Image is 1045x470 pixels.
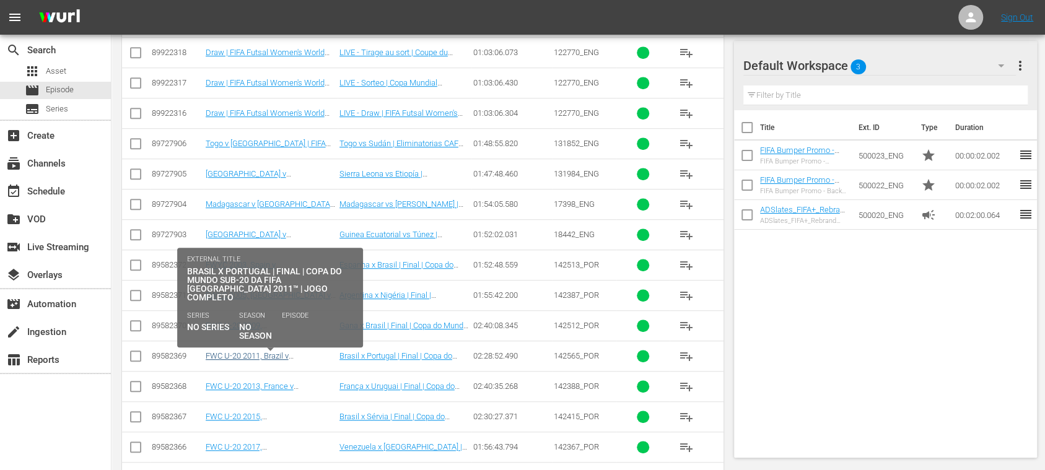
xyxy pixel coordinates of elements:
[206,260,323,288] a: FWYC 2003, Spain v [GEOGRAPHIC_DATA], Final - FMR (PT)
[760,217,849,225] div: ADSlates_FIFA+_Rebrand (EN)
[46,103,68,115] span: Series
[6,268,21,282] span: Overlays
[1018,147,1033,162] span: reorder
[679,318,694,333] span: playlist_add
[206,48,330,76] a: Draw | FIFA Futsal Women's World Cup [GEOGRAPHIC_DATA] 2025™ (FR)
[7,10,22,25] span: menu
[6,240,21,255] span: Live Streaming
[339,290,468,328] a: Argentina x Nigéria | Final | Campeonato Mundial Juvenil da FIFA [GEOGRAPHIC_DATA] 2005™ | Jogo c...
[679,76,694,90] span: playlist_add
[152,442,202,451] div: 89582366
[1013,51,1028,81] button: more_vert
[760,205,849,224] a: ADSlates_FIFA+_Rebrand (EN)
[152,351,202,360] div: 89582369
[671,311,701,341] button: playlist_add
[6,352,21,367] span: Reports
[25,83,40,98] span: Episode
[921,207,936,222] span: Ad
[152,412,202,421] div: 89582367
[6,297,21,311] span: Automation
[206,290,336,318] a: FWYC 2005, [GEOGRAPHIC_DATA] v [GEOGRAPHIC_DATA], Final - FMR (PT)
[554,108,599,118] span: 122770_ENG
[671,189,701,219] button: playlist_add
[339,260,462,288] a: Espanha x Brasil | Final | Copa do Mundo Sub-20 da FIFA EAU 2003™ | Jogo completo
[25,102,40,116] span: Series
[679,288,694,303] span: playlist_add
[339,108,463,136] a: LIVE - Draw | FIFA Futsal Women's World Cup [GEOGRAPHIC_DATA] 2025™
[554,139,599,148] span: 131852_ENG
[1013,58,1028,73] span: more_vert
[679,197,694,212] span: playlist_add
[671,402,701,432] button: playlist_add
[854,141,916,170] td: 500023_ENG
[473,412,550,421] div: 02:30:27.371
[339,169,466,197] a: Sierra Leona vs Etiopía | Eliminatorias CAF Mundial de la FIFA 26™
[206,139,331,157] a: Togo v [GEOGRAPHIC_DATA] | FIFA World Cup 26™ CAF Qualifiers (ES)
[743,48,1017,83] div: Default Workspace
[554,230,595,239] span: 18442_ENG
[206,169,323,197] a: [GEOGRAPHIC_DATA] v [GEOGRAPHIC_DATA] | FIFA World Cup 26™ CAF Qualifiers (ES)
[152,78,202,87] div: 89922317
[671,281,701,310] button: playlist_add
[473,321,550,330] div: 02:40:08.345
[554,290,599,300] span: 142387_POR
[46,84,74,96] span: Episode
[339,230,466,258] a: Guinea Ecuatorial vs Túnez | Eliminatorias CAF Mundial de la FIFA 26™
[152,230,202,239] div: 89727903
[854,170,916,200] td: 500022_ENG
[339,139,463,157] a: Togo vs Sudán | Eliminatorias CAF Mundial de la FIFA 26™
[671,372,701,401] button: playlist_add
[921,178,936,193] span: Promo
[206,412,323,449] a: FWC U-20 2015, [GEOGRAPHIC_DATA] v [GEOGRAPHIC_DATA], Final - FMR (PT)
[950,170,1018,200] td: 00:00:02.002
[554,199,595,209] span: 17398_ENG
[1018,177,1033,192] span: reorder
[473,230,550,239] div: 01:52:02.031
[206,381,323,409] a: FWC U-20 2013, France v [GEOGRAPHIC_DATA], Final - FMR (PT)
[679,136,694,151] span: playlist_add
[473,442,550,451] div: 01:56:43.794
[554,48,599,57] span: 122770_ENG
[921,148,936,163] span: Promo
[206,351,323,379] a: FWC U-20 2011, Brazil v [GEOGRAPHIC_DATA], Final - FMR (PT)
[679,167,694,181] span: playlist_add
[671,220,701,250] button: playlist_add
[671,38,701,67] button: playlist_add
[554,169,599,178] span: 131984_ENG
[473,351,550,360] div: 02:28:52.490
[554,260,599,269] span: 142513_POR
[339,351,461,388] a: Brasil x Portugal | Final | Copa do Mundo Sub-20 da FIFA [GEOGRAPHIC_DATA] 2011™ | Jogo completo
[671,68,701,98] button: playlist_add
[6,212,21,227] span: VOD
[760,110,852,145] th: Title
[554,78,599,87] span: 122770_ENG
[206,199,336,227] a: Madagascar v [GEOGRAPHIC_DATA] | FIFA World Cup 26™ CAF Qualifiers (ES)
[850,54,866,80] span: 3
[339,412,461,449] a: Brasil x Sérvia | Final | Copa do Mundo Sub-20 da FIFA [GEOGRAPHIC_DATA] 2015™ | Jogo completo
[6,324,21,339] span: Ingestion
[339,381,461,419] a: França x Uruguai | Final | Copa do Mundo Sub-20 da FIFA [GEOGRAPHIC_DATA] 2013™ | Jogo completo
[6,43,21,58] span: Search
[851,110,913,145] th: Ext. ID
[760,187,849,195] div: FIFA Bumper Promo - Back Soon (EN)
[152,139,202,148] div: 89727906
[473,260,550,269] div: 01:52:48.559
[152,199,202,209] div: 89727904
[6,184,21,199] span: Schedule
[671,432,701,462] button: playlist_add
[339,48,470,76] a: LIVE - Tirage au sort | Coupe du Monde Féminine de Futsal de la FIFA, [GEOGRAPHIC_DATA] 2025™
[152,48,202,57] div: 89922318
[473,139,550,148] div: 01:48:55.820
[1018,207,1033,222] span: reorder
[473,48,550,57] div: 01:03:06.073
[473,108,550,118] div: 01:03:06.304
[6,156,21,171] span: Channels
[554,442,599,451] span: 142367_POR
[679,349,694,363] span: playlist_add
[950,200,1018,230] td: 00:02:00.064
[671,159,701,189] button: playlist_add
[152,260,202,269] div: 89582372
[679,440,694,455] span: playlist_add
[679,227,694,242] span: playlist_add
[206,108,330,127] a: Draw | FIFA Futsal Women's World Cup Philippines 2025™ (EN)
